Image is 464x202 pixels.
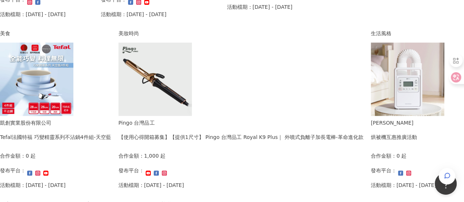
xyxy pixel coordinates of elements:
[118,119,363,127] div: Pingo 台灣品工
[435,173,457,195] iframe: Help Scout Beacon - Open
[371,43,444,116] img: 強力烘被機 FK-H1
[371,133,417,141] div: 烘被機互惠推廣活動
[118,181,184,189] p: 活動檔期：[DATE] - [DATE]
[371,152,397,160] p: 合作金額：
[371,119,417,127] div: [PERSON_NAME]
[397,152,406,160] p: 0 起
[371,29,444,37] div: 生活風格
[118,152,144,160] p: 合作金額：
[371,181,436,189] p: 活動檔期：[DATE] - [DATE]
[118,43,192,116] img: Pingo 台灣品工 Royal K9 Plus｜ 外噴式負離子加長電棒-革命進化款
[101,10,167,18] p: 活動檔期：[DATE] - [DATE]
[118,166,144,175] p: 發布平台：
[371,166,397,175] p: 發布平台：
[26,152,36,160] p: 0 起
[118,133,363,141] div: 【使用心得開箱募集】【提供1尺寸】 Pingo 台灣品工 Royal K9 Plus｜ 外噴式負離子加長電棒-革命進化款
[118,29,363,37] div: 美妝時尚
[227,3,292,11] p: 活動檔期：[DATE] - [DATE]
[144,152,166,160] p: 1,000 起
